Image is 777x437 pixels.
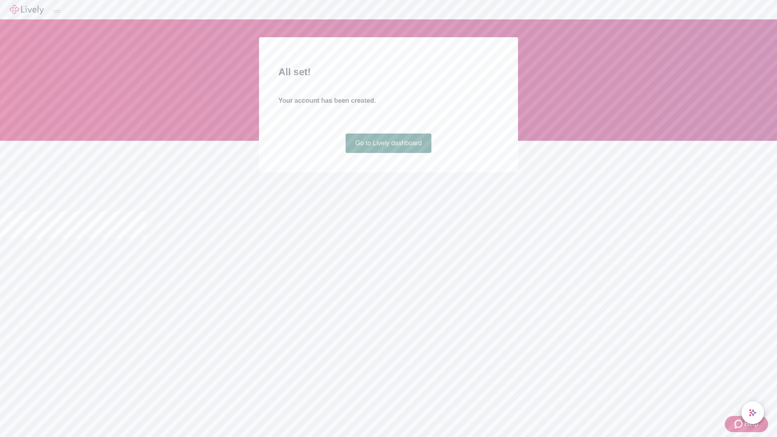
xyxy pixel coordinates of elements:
[10,5,44,15] img: Lively
[744,419,758,429] span: Help
[53,10,60,13] button: Log out
[278,65,499,79] h2: All set!
[346,134,432,153] a: Go to Lively dashboard
[749,409,757,417] svg: Lively AI Assistant
[278,96,499,106] h4: Your account has been created.
[741,401,764,424] button: chat
[735,419,744,429] svg: Zendesk support icon
[725,416,768,432] button: Zendesk support iconHelp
